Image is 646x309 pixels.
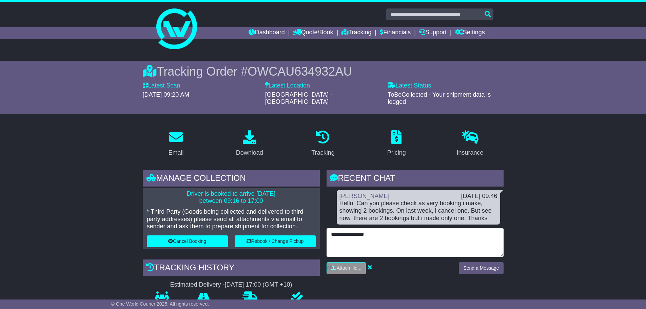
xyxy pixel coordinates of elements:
[147,190,316,205] p: Driver is booked to arrive [DATE] between 09:16 to 17:00
[341,27,371,39] a: Tracking
[452,128,488,160] a: Insurance
[143,170,320,188] div: Manage collection
[232,128,268,160] a: Download
[461,193,497,200] div: [DATE] 09:46
[249,27,285,39] a: Dashboard
[307,128,339,160] a: Tracking
[327,170,504,188] div: RECENT CHAT
[380,27,411,39] a: Financials
[147,235,228,247] button: Cancel Booking
[168,148,183,157] div: Email
[265,91,332,105] span: [GEOGRAPHIC_DATA] - [GEOGRAPHIC_DATA]
[111,301,209,307] span: © One World Courier 2025. All rights reserved.
[387,148,406,157] div: Pricing
[419,27,447,39] a: Support
[143,64,504,79] div: Tracking Order #
[248,64,352,78] span: OWCAU634932AU
[388,91,491,105] span: ToBeCollected - Your shipment data is lodged
[143,259,320,278] div: Tracking history
[339,200,497,222] div: Hello, Can you please check as very booking i make, showing 2 bookings. On last week, i cancel on...
[383,128,410,160] a: Pricing
[147,208,316,230] p: * Third Party (Goods being collected and delivered to third party addresses) please send all atta...
[339,193,390,199] a: [PERSON_NAME]
[459,262,503,274] button: Send a Message
[143,281,320,289] div: Estimated Delivery -
[455,27,485,39] a: Settings
[265,82,310,90] label: Latest Location
[143,82,180,90] label: Latest Scan
[236,148,263,157] div: Download
[164,128,188,160] a: Email
[388,82,431,90] label: Latest Status
[225,281,292,289] div: [DATE] 17:00 (GMT +10)
[457,148,484,157] div: Insurance
[293,27,333,39] a: Quote/Book
[311,148,334,157] div: Tracking
[235,235,316,247] button: Rebook / Change Pickup
[143,91,190,98] span: [DATE] 09:20 AM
